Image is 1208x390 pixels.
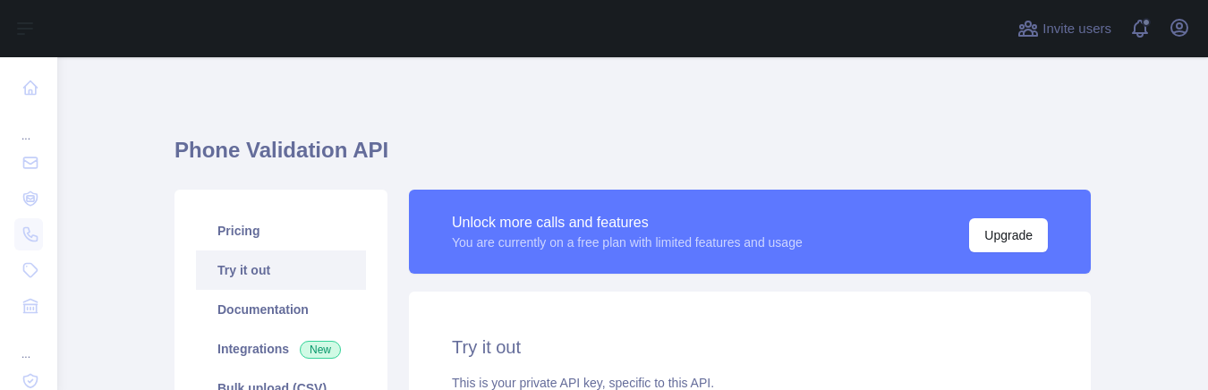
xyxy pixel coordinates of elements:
[452,335,1048,360] h2: Try it out
[452,233,803,251] div: You are currently on a free plan with limited features and usage
[196,250,366,290] a: Try it out
[174,136,1091,179] h1: Phone Validation API
[14,326,43,361] div: ...
[196,290,366,329] a: Documentation
[14,107,43,143] div: ...
[1014,14,1115,43] button: Invite users
[196,211,366,250] a: Pricing
[1042,19,1111,39] span: Invite users
[196,329,366,369] a: Integrations New
[452,212,803,233] div: Unlock more calls and features
[969,218,1048,252] button: Upgrade
[300,341,341,359] span: New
